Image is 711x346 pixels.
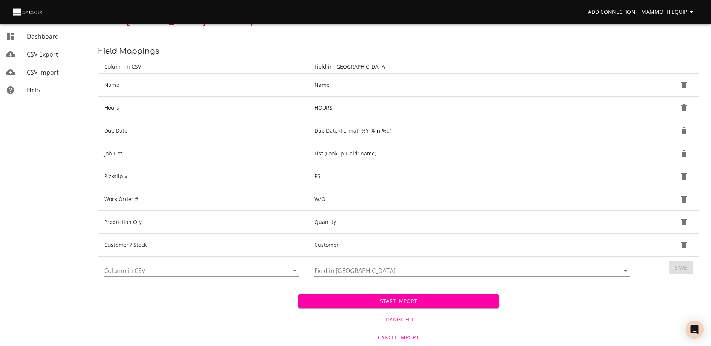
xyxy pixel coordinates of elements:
img: CSV Loader [12,7,43,17]
button: Cancel Import [298,331,498,345]
span: Dashboard [27,32,59,40]
td: Due Date (Format: %Y-%m-%d) [308,119,639,142]
td: Customer / Stock [98,234,308,257]
button: Delete [675,213,693,231]
button: Mammoth Equip [638,5,699,19]
td: Due Date [98,119,308,142]
td: List (Lookup Field: name) [308,142,639,165]
button: Delete [675,236,693,254]
a: Add Connection [585,5,638,19]
span: Cancel Import [301,333,495,342]
th: Column in CSV [98,60,308,74]
td: Hours [98,97,308,119]
button: Delete [675,167,693,185]
span: Mammoth Equip [641,7,696,17]
span: CSV Export [27,50,58,58]
td: Customer [308,234,639,257]
span: Field Mappings [98,47,159,55]
div: Open Intercom Messenger [686,321,704,339]
th: Field in [GEOGRAPHIC_DATA] [308,60,639,74]
span: CSV Import [27,68,59,76]
button: Open [290,265,300,276]
button: Change File [298,313,498,327]
button: Delete [675,76,693,94]
td: Name [308,74,639,97]
button: Delete [675,99,693,117]
span: Change File [301,315,495,324]
td: Work Order # [98,188,308,211]
td: HOURS [308,97,639,119]
td: Name [98,74,308,97]
span: Start Import [304,297,492,306]
span: Add Connection [588,7,635,17]
span: Help [27,86,40,94]
button: Delete [675,122,693,140]
td: W/O [308,188,639,211]
button: Start Import [298,294,498,308]
button: Delete [675,145,693,163]
button: Open [620,265,631,276]
button: Delete [675,190,693,208]
td: Pickslip # [98,165,308,188]
td: Job List [98,142,308,165]
td: Production Qty [98,211,308,234]
td: Quantity [308,211,639,234]
td: PS [308,165,639,188]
